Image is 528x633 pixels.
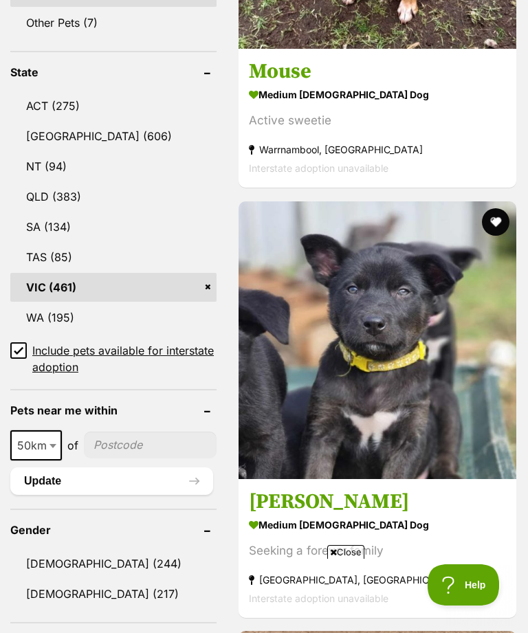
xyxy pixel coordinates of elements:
[67,437,78,454] span: of
[10,579,217,608] a: [DEMOGRAPHIC_DATA] (217)
[249,542,506,560] div: Seeking a forever family
[14,564,514,626] iframe: Advertisement
[10,549,217,578] a: [DEMOGRAPHIC_DATA] (244)
[12,436,60,455] span: 50km
[10,303,217,332] a: WA (195)
[10,273,217,302] a: VIC (461)
[10,122,217,151] a: [GEOGRAPHIC_DATA] (606)
[239,201,516,479] img: Otto - Australian Kelpie Dog
[10,404,217,417] header: Pets near me within
[10,91,217,120] a: ACT (275)
[239,478,516,618] a: [PERSON_NAME] medium [DEMOGRAPHIC_DATA] Dog Seeking a forever family [GEOGRAPHIC_DATA], [GEOGRAPH...
[84,432,217,458] input: postcode
[32,342,217,375] span: Include pets available for interstate adoption
[249,59,506,85] h3: Mouse
[10,8,217,37] a: Other Pets (7)
[10,182,217,211] a: QLD (383)
[10,152,217,181] a: NT (94)
[482,208,509,236] button: favourite
[239,49,516,188] a: Mouse medium [DEMOGRAPHIC_DATA] Dog Active sweetie Warrnambool, [GEOGRAPHIC_DATA] Interstate adop...
[249,112,506,131] div: Active sweetie
[10,467,213,495] button: Update
[249,163,388,175] span: Interstate adoption unavailable
[249,85,506,105] strong: medium [DEMOGRAPHIC_DATA] Dog
[428,564,500,606] iframe: Help Scout Beacon - Open
[10,243,217,271] a: TAS (85)
[10,430,62,460] span: 50km
[327,545,364,559] span: Close
[249,489,506,515] h3: [PERSON_NAME]
[10,342,217,375] a: Include pets available for interstate adoption
[10,212,217,241] a: SA (134)
[249,515,506,535] strong: medium [DEMOGRAPHIC_DATA] Dog
[10,524,217,536] header: Gender
[10,66,217,78] header: State
[249,141,506,159] strong: Warrnambool, [GEOGRAPHIC_DATA]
